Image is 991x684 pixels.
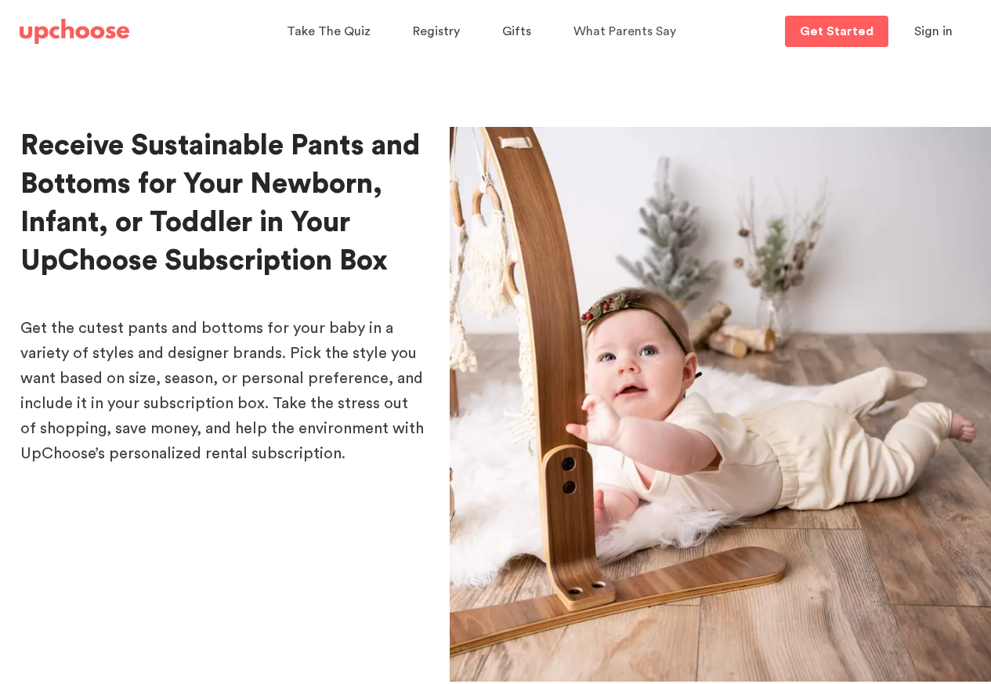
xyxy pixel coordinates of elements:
a: UpChoose [20,16,129,48]
span: Registry [413,25,460,38]
p: Get Started [800,25,873,38]
a: What Parents Say [573,16,681,47]
a: Gifts [502,16,536,47]
span: Take The Quiz [287,25,371,38]
img: UpChoose [20,19,129,44]
span: What Parents Say [573,25,676,38]
span: Receive Sustainable Pants and Bottoms for Your Newborn, Infant, or Toddler in Your UpChoose Subsc... [20,132,421,275]
a: Take The Quiz [287,16,375,47]
button: Sign in [895,16,972,47]
span: Get the cutest pants and bottoms for your baby in a variety of styles and designer brands. Pick t... [20,320,424,461]
a: Registry [413,16,465,47]
span: Sign in [914,25,953,38]
a: Get Started [785,16,888,47]
span: Gifts [502,25,531,38]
